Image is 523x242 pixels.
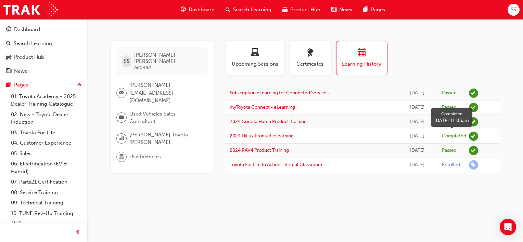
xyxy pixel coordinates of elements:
[508,4,520,16] button: SS
[129,81,203,105] span: [PERSON_NAME][EMAIL_ADDRESS][DOMAIN_NAME]
[469,160,478,170] span: learningRecordVerb_ENROLL-icon
[3,37,85,50] a: Search Learning
[442,147,457,154] div: Passed
[231,60,279,68] span: Upcoming Sessions
[331,5,336,14] span: news-icon
[251,49,259,58] span: laptop-icon
[8,177,85,187] a: 07. Parts21 Certification
[342,60,382,68] span: Learning History
[8,127,85,138] a: 03. Toyota For Life
[233,6,271,14] span: Search Learning
[339,6,352,14] span: News
[403,147,432,154] div: Mon Sep 22 2025 16:21:53 GMT+1000 (Australian Eastern Standard Time)
[3,51,85,64] a: Product Hub
[8,148,85,159] a: 05. Sales
[230,119,307,124] a: 2024 Corolla Hatch Product Training
[500,219,516,235] div: Open Intercom Messenger
[119,134,124,143] span: organisation-icon
[119,152,124,161] span: department-icon
[181,5,186,14] span: guage-icon
[230,90,329,96] a: Subscription eLearning for Connected Services
[295,60,326,68] span: Certificates
[8,109,85,127] a: 02. New - Toyota Dealer Induction
[230,162,322,167] a: Toyota For Life In Action - Virtual Classroom
[306,49,314,58] span: award-icon
[469,117,478,126] span: learningRecordVerb_PASS-icon
[14,26,40,33] div: Dashboard
[469,103,478,112] span: learningRecordVerb_PASS-icon
[363,5,368,14] span: pages-icon
[8,187,85,198] a: 08. Service Training
[336,41,387,75] button: Learning History
[6,27,11,33] span: guage-icon
[230,133,294,139] a: 2024 HiLux Product eLearning
[434,111,469,117] div: Completed
[282,5,288,14] span: car-icon
[6,82,11,88] span: pages-icon
[129,110,203,125] span: Used Vehicles Sales Consultant
[442,90,457,96] div: Passed
[442,104,457,111] div: Passed
[6,68,11,75] span: news-icon
[230,147,289,153] a: 2024 RAV4 Product Training
[3,79,85,91] button: Pages
[8,159,85,177] a: 06. Electrification (EV & Hybrid)
[119,89,124,97] span: email-icon
[290,6,320,14] span: Product Hub
[129,131,203,146] span: [PERSON_NAME] Toyota - [PERSON_NAME]
[3,23,85,36] a: Dashboard
[226,41,284,75] button: Upcoming Sessions
[403,118,432,126] div: Tue Sep 23 2025 11:27:31 GMT+1000 (Australian Eastern Standard Time)
[119,113,124,122] span: briefcase-icon
[129,153,161,161] span: UsedVehicles
[277,3,326,17] a: car-iconProduct Hub
[442,133,466,139] div: Completed
[442,162,460,168] div: Enrolled
[3,22,85,79] button: DashboardSearch LearningProduct HubNews
[358,3,391,17] a: pages-iconPages
[358,49,366,58] span: calendar-icon
[469,146,478,155] span: learningRecordVerb_PASS-icon
[230,104,295,110] a: myToyota Connect - eLearning
[124,57,129,65] span: SS
[175,3,220,17] a: guage-iconDashboard
[8,91,85,109] a: 01. Toyota Academy - 2025 Dealer Training Catalogue
[8,208,85,219] a: 10. TUNE Rev-Up Training
[134,52,202,64] span: [PERSON_NAME] [PERSON_NAME]
[434,117,469,124] div: [DATE] 11:03am
[403,89,432,97] div: Tue Sep 23 2025 12:51:35 GMT+1000 (Australian Eastern Standard Time)
[8,138,85,148] a: 04. Customer Experience
[77,81,82,90] span: up-icon
[290,41,331,75] button: Certificates
[403,104,432,111] div: Tue Sep 23 2025 11:57:20 GMT+1000 (Australian Eastern Standard Time)
[75,228,80,237] span: prev-icon
[14,81,28,89] div: Pages
[220,3,277,17] a: search-iconSearch Learning
[8,218,85,229] a: All Pages
[134,65,151,70] span: 660480
[6,41,11,47] span: search-icon
[189,6,215,14] span: Dashboard
[3,65,85,78] a: News
[8,198,85,208] a: 09. Technical Training
[226,5,230,14] span: search-icon
[403,161,432,169] div: Mon Sep 15 2025 14:51:04 GMT+1000 (Australian Eastern Standard Time)
[511,6,516,14] span: SS
[371,6,385,14] span: Pages
[469,89,478,98] span: learningRecordVerb_PASS-icon
[14,67,27,75] div: News
[326,3,358,17] a: news-iconNews
[14,40,52,48] div: Search Learning
[6,54,11,60] span: car-icon
[403,132,432,140] div: Tue Sep 23 2025 11:03:53 GMT+1000 (Australian Eastern Standard Time)
[469,132,478,141] span: learningRecordVerb_COMPLETE-icon
[3,2,58,17] img: Trak
[14,53,44,61] div: Product Hub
